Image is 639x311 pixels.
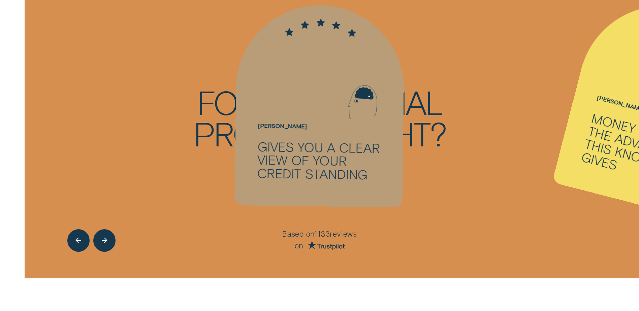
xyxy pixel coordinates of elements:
div: 5 Stars [237,18,405,29]
span: on [294,242,303,249]
button: Previous button [67,229,90,251]
button: Next button [93,229,116,251]
a: Go to Trust Pilot [303,242,345,250]
div: Based on 1133 reviews on Trust Pilot [195,229,444,250]
div: Gives you a clear view of your credit standing [257,139,381,181]
p: Based on 1133 reviews [195,229,444,239]
span: [PERSON_NAME] [258,123,307,129]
